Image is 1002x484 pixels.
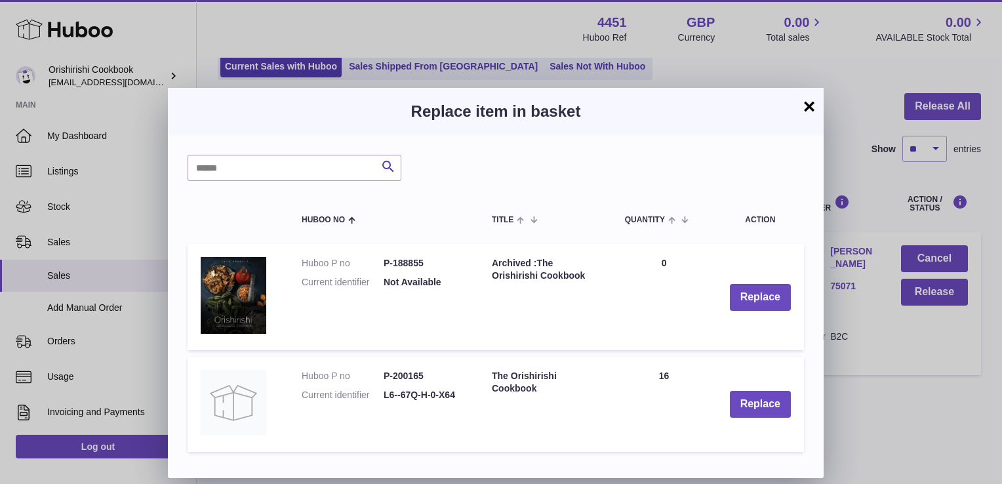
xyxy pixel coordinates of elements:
dd: P-188855 [384,257,466,270]
img: Archived :The Orishirishi Cookbook [201,257,266,334]
img: The Orishirishi Cookbook [201,370,266,435]
button: Replace [730,391,791,418]
dt: Current identifier [302,389,384,401]
dd: Not Available [384,276,466,289]
h3: Replace item in basket [188,101,804,122]
th: Action [717,201,804,237]
span: Huboo no [302,216,345,224]
span: Quantity [625,216,665,224]
dd: P-200165 [384,370,466,382]
td: The Orishirishi Cookbook [479,357,612,452]
dt: Huboo P no [302,370,384,382]
dd: L6--67Q-H-0-X64 [384,389,466,401]
dt: Current identifier [302,276,384,289]
button: × [801,98,817,114]
span: Title [492,216,513,224]
button: Replace [730,284,791,311]
td: 0 [612,244,717,350]
td: 16 [612,357,717,452]
dt: Huboo P no [302,257,384,270]
td: Archived :The Orishirishi Cookbook [479,244,612,350]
